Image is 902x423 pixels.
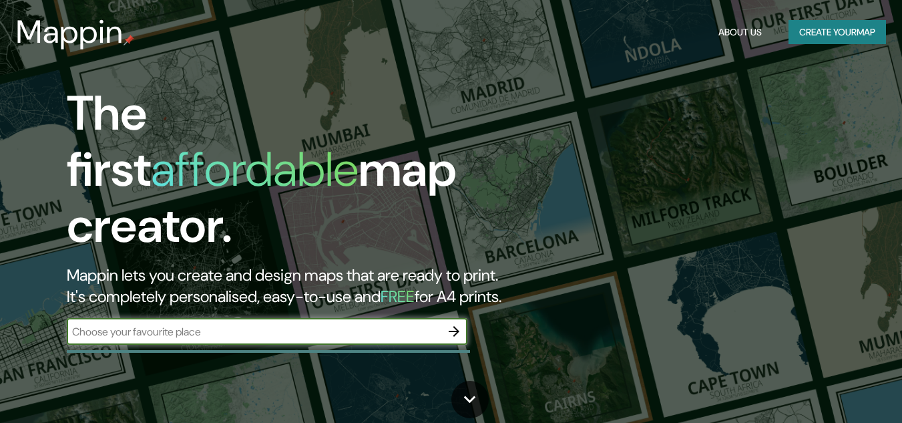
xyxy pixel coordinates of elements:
[151,138,359,200] h1: affordable
[713,20,767,45] button: About Us
[67,86,518,265] h1: The first map creator.
[67,265,518,307] h2: Mappin lets you create and design maps that are ready to print. It's completely personalised, eas...
[16,13,124,51] h3: Mappin
[67,324,441,339] input: Choose your favourite place
[381,286,415,307] h5: FREE
[788,20,886,45] button: Create yourmap
[124,35,134,45] img: mappin-pin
